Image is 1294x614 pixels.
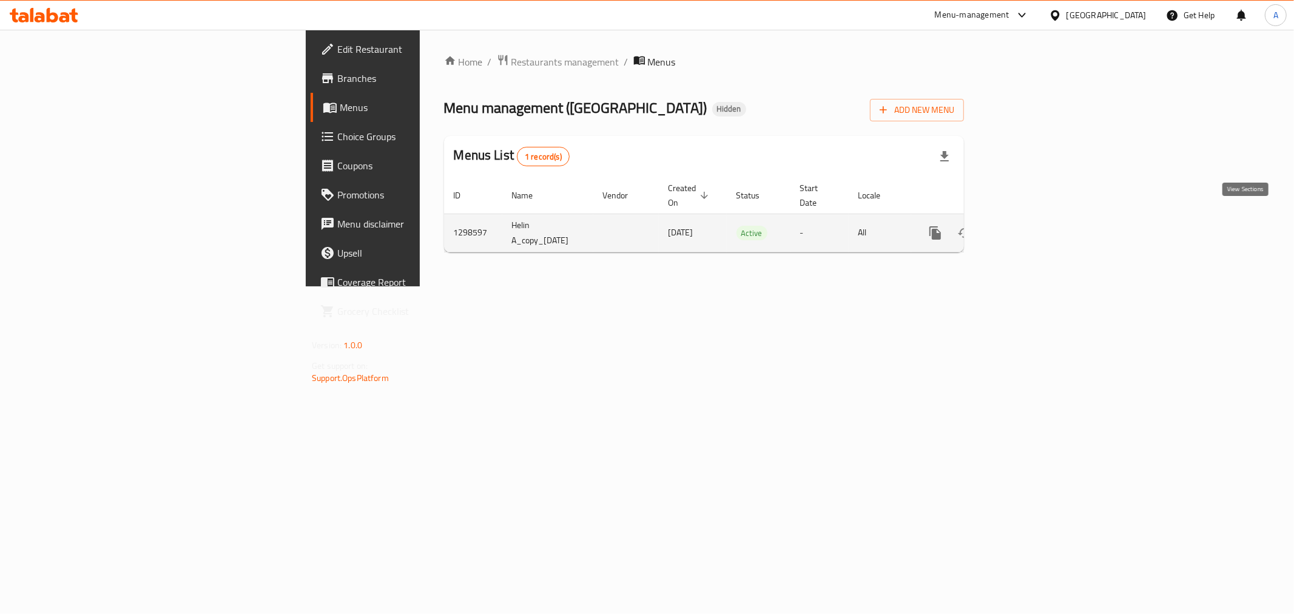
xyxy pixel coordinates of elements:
div: Menu-management [935,8,1009,22]
span: Coverage Report [337,275,512,289]
a: Menus [311,93,522,122]
span: 1.0.0 [343,337,362,353]
li: / [624,55,628,69]
button: Change Status [950,218,979,248]
button: more [921,218,950,248]
span: Locale [858,188,897,203]
span: Start Date [800,181,834,210]
span: Promotions [337,187,512,202]
span: Created On [669,181,712,210]
a: Coverage Report [311,268,522,297]
a: Grocery Checklist [311,297,522,326]
span: Vendor [603,188,644,203]
th: Actions [911,177,1047,214]
div: [GEOGRAPHIC_DATA] [1067,8,1147,22]
a: Support.OpsPlatform [312,370,389,386]
span: Hidden [712,104,746,114]
span: Branches [337,71,512,86]
span: Status [736,188,776,203]
span: Add New Menu [880,103,954,118]
div: Hidden [712,102,746,116]
span: 1 record(s) [517,151,569,163]
a: Restaurants management [497,54,619,70]
span: Version: [312,337,342,353]
span: Get support on: [312,358,368,374]
div: Total records count [517,147,570,166]
span: A [1273,8,1278,22]
button: Add New Menu [870,99,964,121]
a: Coupons [311,151,522,180]
span: Upsell [337,246,512,260]
span: Active [736,226,767,240]
td: - [790,214,849,252]
span: Choice Groups [337,129,512,144]
h2: Menus List [454,146,570,166]
a: Edit Restaurant [311,35,522,64]
td: Helin A_copy_[DATE] [502,214,593,252]
a: Promotions [311,180,522,209]
span: Restaurants management [511,55,619,69]
nav: breadcrumb [444,54,964,70]
span: Menus [340,100,512,115]
span: Menu management ( [GEOGRAPHIC_DATA] ) [444,94,707,121]
span: ID [454,188,477,203]
span: Coupons [337,158,512,173]
table: enhanced table [444,177,1047,252]
span: Grocery Checklist [337,304,512,319]
span: Menu disclaimer [337,217,512,231]
span: Menus [648,55,676,69]
div: Export file [930,142,959,171]
span: [DATE] [669,224,693,240]
a: Branches [311,64,522,93]
span: Edit Restaurant [337,42,512,56]
a: Upsell [311,238,522,268]
td: All [849,214,911,252]
a: Choice Groups [311,122,522,151]
a: Menu disclaimer [311,209,522,238]
span: Name [512,188,549,203]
